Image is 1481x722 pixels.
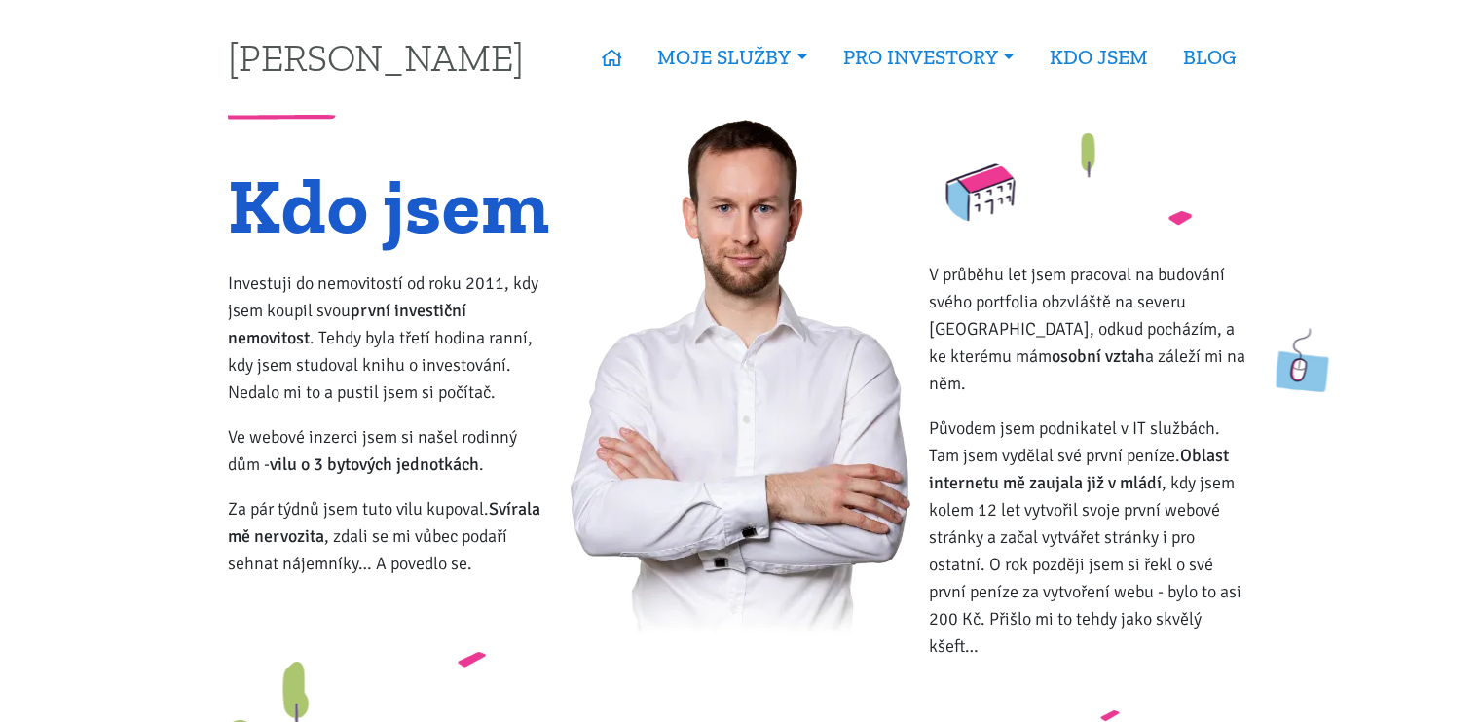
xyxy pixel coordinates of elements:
strong: osobní vztah [1052,345,1145,367]
h1: Kdo jsem [228,173,552,238]
a: KDO JSEM [1032,35,1166,80]
p: Ve webové inzerci jsem si našel rodinný dům - . [228,423,552,478]
p: Investuji do nemovitostí od roku 2011, kdy jsem koupil svou . Tehdy byla třetí hodina ranní, kdy ... [228,270,552,406]
p: Původem jsem podnikatel v IT službách. Tam jsem vydělal své první peníze. , kdy jsem kolem 12 let... [929,415,1253,660]
a: PRO INVESTORY [826,35,1032,80]
a: MOJE SLUŽBY [640,35,825,80]
a: [PERSON_NAME] [228,38,524,76]
a: BLOG [1166,35,1253,80]
strong: vilu o 3 bytových jednotkách [270,453,479,475]
p: Za pár týdnů jsem tuto vilu kupoval. , zdali se mi vůbec podaří sehnat nájemníky… A povedlo se. [228,495,552,577]
p: V průběhu let jsem pracoval na budování svého portfolia obzvláště na severu [GEOGRAPHIC_DATA], od... [929,261,1253,397]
